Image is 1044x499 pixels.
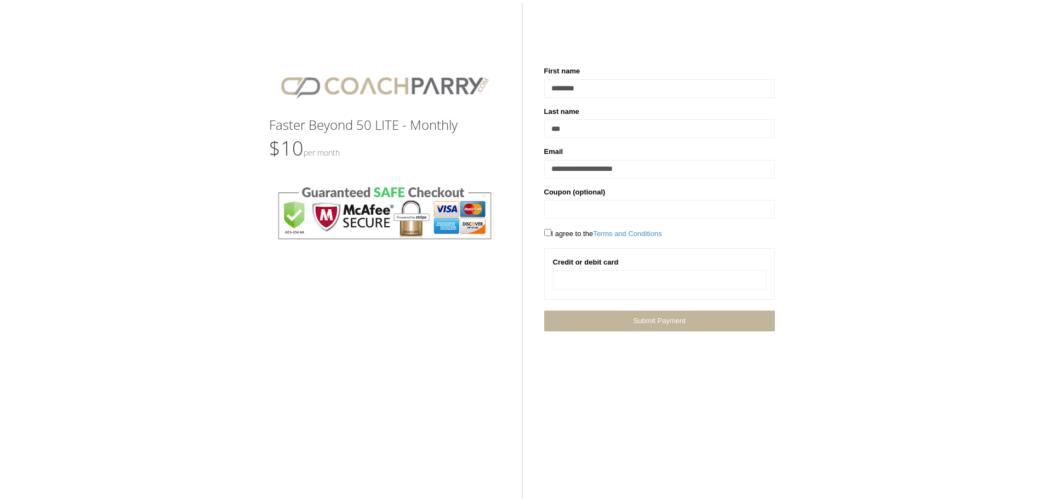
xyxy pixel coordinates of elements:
span: I agree to the [544,230,662,238]
iframe: Secure payment input frame [560,275,759,284]
span: $10 [269,135,340,162]
img: CPlogo.png [269,66,500,107]
span: Submit Payment [633,317,685,325]
label: First name [544,66,580,77]
label: Email [544,146,563,157]
small: Per Month [304,147,340,158]
label: Credit or debit card [553,257,619,268]
h3: Faster Beyond 50 LITE - Monthly [269,118,500,132]
a: Terms and Conditions [593,230,662,238]
a: Submit Payment [544,311,775,331]
label: Coupon (optional) [544,187,606,198]
label: Last name [544,106,579,117]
